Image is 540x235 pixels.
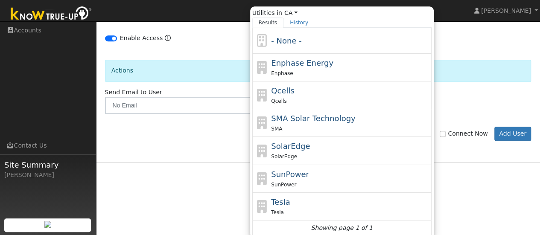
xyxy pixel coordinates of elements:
span: SMA [271,126,282,132]
div: [PERSON_NAME] [4,171,91,180]
span: Utilities in [252,9,432,17]
span: SunPower [271,182,296,188]
span: SunPower [271,170,309,179]
a: Enable Access [165,34,171,47]
span: Qcells [271,86,295,95]
label: Connect Now [440,129,487,138]
div: Actions [105,60,531,81]
label: Enable Access [120,34,163,43]
i: Showing page 1 of 1 [311,223,372,232]
img: Know True-Up [6,5,96,24]
a: Results [252,17,284,28]
button: Add User [494,127,531,141]
span: [PERSON_NAME] [481,7,531,14]
span: Enphase Energy [271,58,333,67]
span: Tesla [271,209,284,215]
span: SolarEdge [271,142,310,151]
span: - None - [271,36,301,45]
span: Tesla [271,197,290,206]
input: No Email [105,97,314,114]
a: History [283,17,315,28]
label: Send Email to User [105,88,162,97]
span: SolarEdge [271,154,297,160]
span: SMA Solar Technology [271,114,355,123]
img: retrieve [44,221,51,228]
span: Qcells [271,98,286,104]
input: Connect Now [440,131,446,137]
span: Enphase [271,70,293,76]
a: CA [284,9,298,17]
span: Site Summary [4,159,91,171]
